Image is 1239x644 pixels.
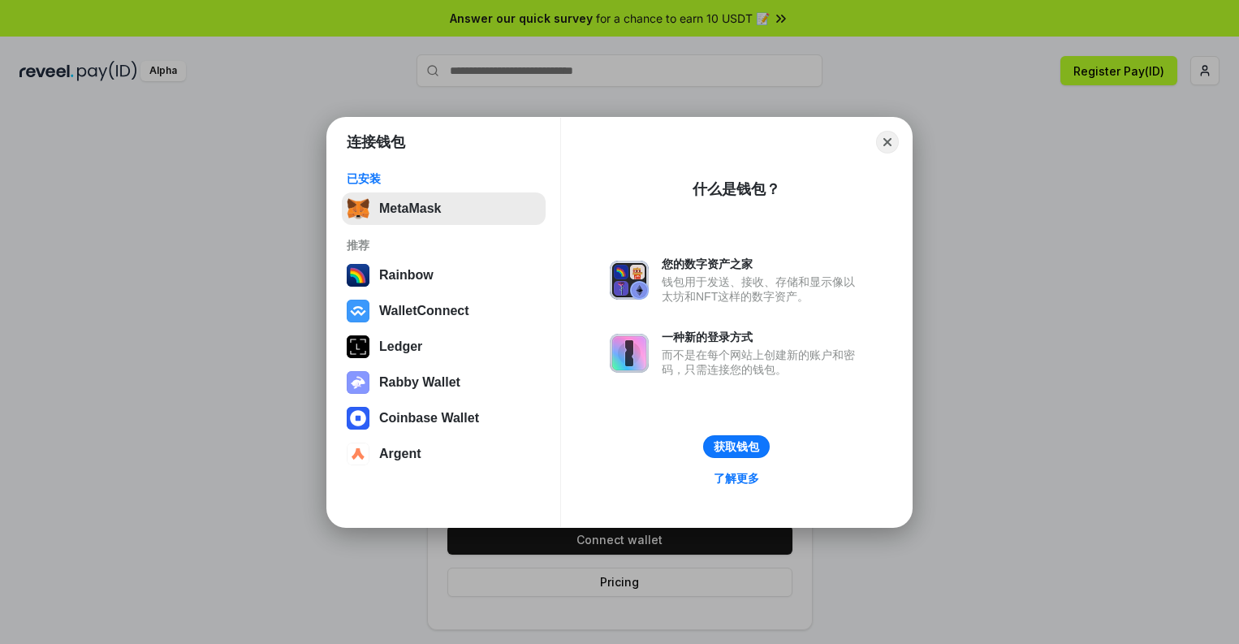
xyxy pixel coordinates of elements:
div: 钱包用于发送、接收、存储和显示像以太坊和NFT这样的数字资产。 [662,274,863,304]
button: Rainbow [342,259,546,292]
button: MetaMask [342,192,546,225]
div: Coinbase Wallet [379,411,479,426]
div: Rabby Wallet [379,375,460,390]
div: 已安装 [347,171,541,186]
div: 一种新的登录方式 [662,330,863,344]
div: 获取钱包 [714,439,759,454]
button: 获取钱包 [703,435,770,458]
button: Rabby Wallet [342,366,546,399]
div: MetaMask [379,201,441,216]
img: svg+xml,%3Csvg%20width%3D%2228%22%20height%3D%2228%22%20viewBox%3D%220%200%2028%2028%22%20fill%3D... [347,407,369,430]
button: WalletConnect [342,295,546,327]
div: 而不是在每个网站上创建新的账户和密码，只需连接您的钱包。 [662,348,863,377]
div: 什么是钱包？ [693,179,780,199]
div: WalletConnect [379,304,469,318]
img: svg+xml,%3Csvg%20fill%3D%22none%22%20height%3D%2233%22%20viewBox%3D%220%200%2035%2033%22%20width%... [347,197,369,220]
button: Argent [342,438,546,470]
div: Ledger [379,339,422,354]
div: 推荐 [347,238,541,253]
img: svg+xml,%3Csvg%20width%3D%2228%22%20height%3D%2228%22%20viewBox%3D%220%200%2028%2028%22%20fill%3D... [347,443,369,465]
img: svg+xml,%3Csvg%20width%3D%2228%22%20height%3D%2228%22%20viewBox%3D%220%200%2028%2028%22%20fill%3D... [347,300,369,322]
img: svg+xml,%3Csvg%20xmlns%3D%22http%3A%2F%2Fwww.w3.org%2F2000%2Fsvg%22%20fill%3D%22none%22%20viewBox... [610,261,649,300]
img: svg+xml,%3Csvg%20xmlns%3D%22http%3A%2F%2Fwww.w3.org%2F2000%2Fsvg%22%20fill%3D%22none%22%20viewBox... [610,334,649,373]
a: 了解更多 [704,468,769,489]
img: svg+xml,%3Csvg%20xmlns%3D%22http%3A%2F%2Fwww.w3.org%2F2000%2Fsvg%22%20width%3D%2228%22%20height%3... [347,335,369,358]
button: Ledger [342,331,546,363]
h1: 连接钱包 [347,132,405,152]
button: Coinbase Wallet [342,402,546,434]
div: Argent [379,447,421,461]
div: 您的数字资产之家 [662,257,863,271]
button: Close [876,131,899,153]
div: Rainbow [379,268,434,283]
img: svg+xml,%3Csvg%20width%3D%22120%22%20height%3D%22120%22%20viewBox%3D%220%200%20120%20120%22%20fil... [347,264,369,287]
img: svg+xml,%3Csvg%20xmlns%3D%22http%3A%2F%2Fwww.w3.org%2F2000%2Fsvg%22%20fill%3D%22none%22%20viewBox... [347,371,369,394]
div: 了解更多 [714,471,759,486]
